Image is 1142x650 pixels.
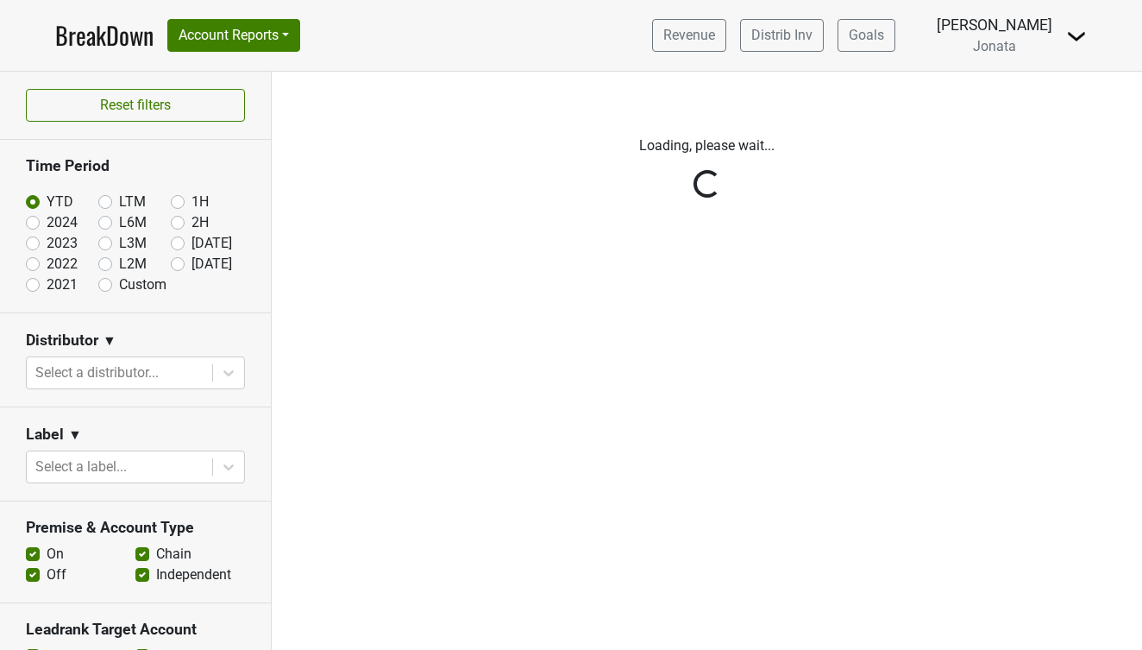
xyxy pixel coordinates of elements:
[55,17,154,54] a: BreakDown
[1066,26,1087,47] img: Dropdown Menu
[652,19,726,52] a: Revenue
[740,19,824,52] a: Distrib Inv
[167,19,300,52] button: Account Reports
[285,136,1129,156] p: Loading, please wait...
[937,14,1052,36] div: [PERSON_NAME]
[838,19,895,52] a: Goals
[973,38,1016,54] span: Jonata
